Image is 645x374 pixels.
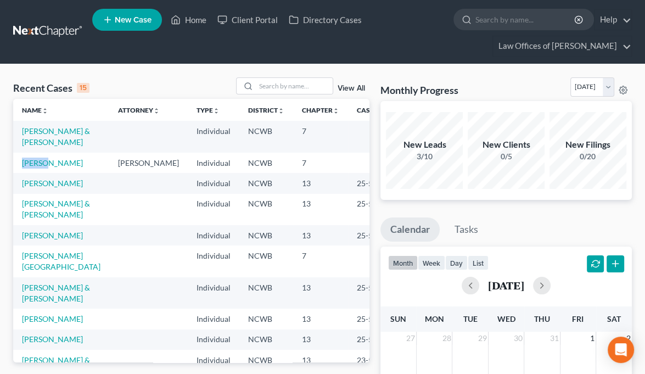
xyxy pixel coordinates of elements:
[534,314,550,323] span: Thu
[549,332,560,345] span: 31
[477,332,488,345] span: 29
[380,217,440,242] a: Calendar
[22,106,48,114] a: Nameunfold_more
[213,108,220,114] i: unfold_more
[338,85,365,92] a: View All
[293,277,348,309] td: 13
[22,178,83,188] a: [PERSON_NAME]
[188,330,239,350] td: Individual
[386,138,463,151] div: New Leads
[348,330,401,350] td: 25-50134
[239,121,293,152] td: NCWB
[418,255,445,270] button: week
[425,314,444,323] span: Mon
[468,255,489,270] button: list
[239,225,293,245] td: NCWB
[441,332,452,345] span: 28
[386,151,463,162] div: 3/10
[463,314,478,323] span: Tue
[22,251,100,271] a: [PERSON_NAME][GEOGRAPHIC_DATA]
[22,199,90,219] a: [PERSON_NAME] & [PERSON_NAME]
[293,121,348,152] td: 7
[380,83,458,97] h3: Monthly Progress
[348,194,401,225] td: 25-50204
[445,255,468,270] button: day
[475,9,576,30] input: Search by name...
[239,277,293,309] td: NCWB
[188,309,239,329] td: Individual
[293,173,348,193] td: 13
[188,225,239,245] td: Individual
[488,280,524,291] h2: [DATE]
[607,314,621,323] span: Sat
[248,106,284,114] a: Districtunfold_more
[497,314,515,323] span: Wed
[390,314,406,323] span: Sun
[348,309,401,329] td: 25-50192
[188,245,239,277] td: Individual
[468,151,545,162] div: 0/5
[77,83,89,93] div: 15
[513,332,524,345] span: 30
[293,245,348,277] td: 7
[293,153,348,173] td: 7
[22,158,83,168] a: [PERSON_NAME]
[493,36,631,56] a: Law Offices of [PERSON_NAME]
[165,10,212,30] a: Home
[22,283,90,303] a: [PERSON_NAME] & [PERSON_NAME]
[239,330,293,350] td: NCWB
[22,231,83,240] a: [PERSON_NAME]
[293,309,348,329] td: 13
[239,309,293,329] td: NCWB
[22,126,90,147] a: [PERSON_NAME] & [PERSON_NAME]
[293,330,348,350] td: 13
[109,153,188,173] td: [PERSON_NAME]
[608,337,634,363] div: Open Intercom Messenger
[348,225,401,245] td: 25-50228
[22,334,83,344] a: [PERSON_NAME]
[22,314,83,323] a: [PERSON_NAME]
[188,277,239,309] td: Individual
[348,277,401,309] td: 25-50205
[212,10,283,30] a: Client Portal
[197,106,220,114] a: Typeunfold_more
[293,194,348,225] td: 13
[153,108,160,114] i: unfold_more
[118,106,160,114] a: Attorneyunfold_more
[278,108,284,114] i: unfold_more
[256,78,333,94] input: Search by name...
[357,106,392,114] a: Case Nounfold_more
[445,217,488,242] a: Tasks
[188,194,239,225] td: Individual
[239,194,293,225] td: NCWB
[405,332,416,345] span: 27
[549,151,626,162] div: 0/20
[239,245,293,277] td: NCWB
[188,153,239,173] td: Individual
[188,173,239,193] td: Individual
[572,314,584,323] span: Fri
[333,108,339,114] i: unfold_more
[625,332,632,345] span: 2
[239,153,293,173] td: NCWB
[115,16,152,24] span: New Case
[594,10,631,30] a: Help
[283,10,367,30] a: Directory Cases
[302,106,339,114] a: Chapterunfold_more
[293,225,348,245] td: 13
[13,81,89,94] div: Recent Cases
[388,255,418,270] button: month
[188,121,239,152] td: Individual
[42,108,48,114] i: unfold_more
[468,138,545,151] div: New Clients
[589,332,596,345] span: 1
[549,138,626,151] div: New Filings
[348,173,401,193] td: 25-50202
[239,173,293,193] td: NCWB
